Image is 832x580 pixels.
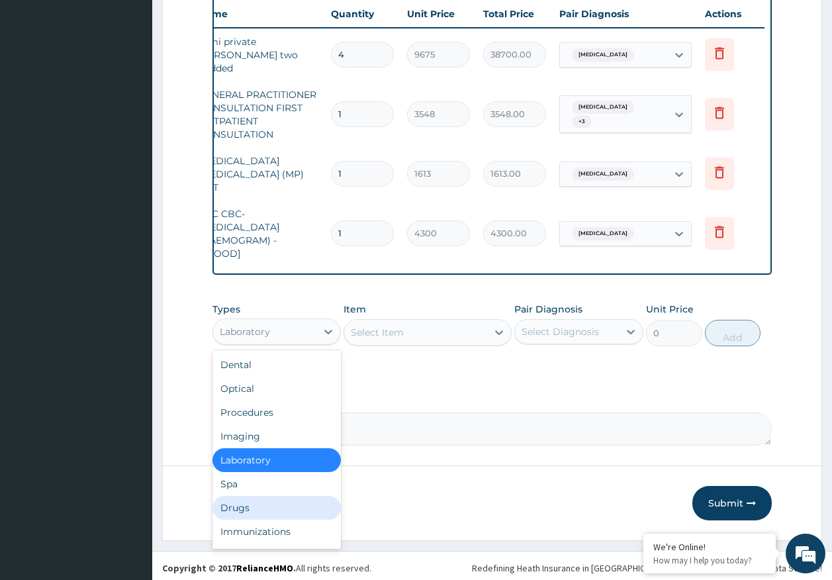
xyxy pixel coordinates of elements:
div: Laboratory [212,448,342,472]
div: Redefining Heath Insurance in [GEOGRAPHIC_DATA] using Telemedicine and Data Science! [472,561,822,575]
div: Laboratory [220,325,270,338]
td: [MEDICAL_DATA] [MEDICAL_DATA] (MP) RDT [192,148,324,201]
div: Dental [212,353,342,377]
div: We're Online! [653,541,766,553]
div: Imaging [212,424,342,448]
div: Select Diagnosis [522,325,599,338]
button: Submit [692,486,772,520]
button: Add [705,320,761,346]
div: Minimize live chat window [217,7,249,38]
div: Spa [212,472,342,496]
div: Immunizations [212,520,342,544]
th: Total Price [477,1,553,27]
label: Comment [212,394,772,405]
th: Unit Price [400,1,477,27]
span: + 3 [572,115,592,128]
div: Procedures [212,401,342,424]
img: d_794563401_company_1708531726252_794563401 [24,66,54,99]
th: Actions [698,1,764,27]
span: [MEDICAL_DATA] [572,168,634,181]
td: semi private [PERSON_NAME] two bedded [192,28,324,81]
span: [MEDICAL_DATA] [572,48,634,62]
p: How may I help you today? [653,555,766,566]
label: Types [212,304,240,315]
span: We're online! [77,167,183,301]
label: Item [344,303,366,316]
div: Chat with us now [69,74,222,91]
div: Others [212,544,342,567]
label: Unit Price [646,303,694,316]
th: Name [192,1,324,27]
a: RelianceHMO [236,562,293,574]
div: Select Item [351,326,404,339]
div: Drugs [212,496,342,520]
div: Optical [212,377,342,401]
span: [MEDICAL_DATA] [572,101,634,114]
span: [MEDICAL_DATA] [572,227,634,240]
textarea: Type your message and hit 'Enter' [7,362,252,408]
td: GENERAL PRACTITIONER CONSULTATION FIRST OUTPATIENT CONSULTATION [192,81,324,148]
label: Pair Diagnosis [514,303,582,316]
th: Pair Diagnosis [553,1,698,27]
strong: Copyright © 2017 . [162,562,296,574]
th: Quantity [324,1,400,27]
td: FBC CBC-[MEDICAL_DATA] (HAEMOGRAM) - [BLOOD] [192,201,324,267]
